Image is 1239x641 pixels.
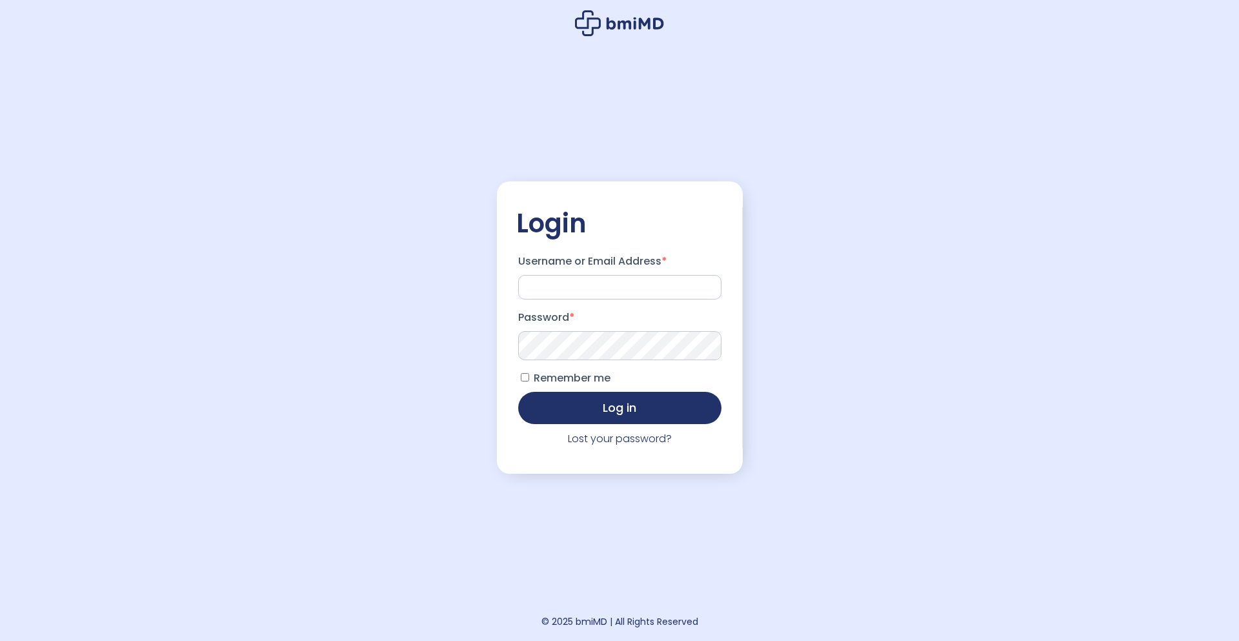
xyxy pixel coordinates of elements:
[521,373,529,382] input: Remember me
[518,392,721,424] button: Log in
[541,613,698,631] div: © 2025 bmiMD | All Rights Reserved
[568,431,672,446] a: Lost your password?
[518,307,721,328] label: Password
[518,251,721,272] label: Username or Email Address
[534,371,610,385] span: Remember me
[516,207,723,239] h2: Login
